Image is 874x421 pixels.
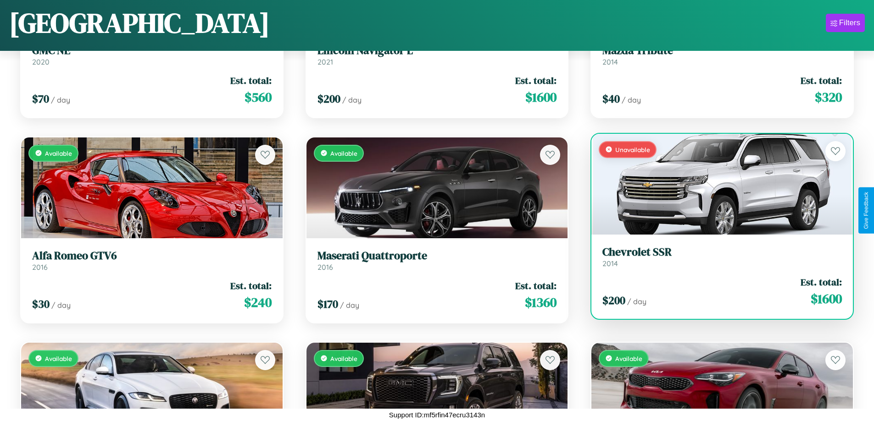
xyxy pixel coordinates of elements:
span: / day [340,301,359,310]
h3: Lincoln Navigator L [317,44,557,57]
a: Chevrolet SSR2014 [602,246,842,268]
span: Available [330,149,357,157]
button: Filters [826,14,865,32]
span: $ 170 [317,296,338,312]
span: Est. total: [515,279,557,292]
span: $ 1600 [811,290,842,308]
span: Est. total: [515,74,557,87]
span: / day [622,95,641,104]
span: 2020 [32,57,50,66]
span: Est. total: [801,275,842,289]
span: $ 560 [245,88,272,106]
span: 2016 [317,262,333,272]
span: $ 1360 [525,293,557,312]
span: Available [615,355,642,362]
span: Est. total: [230,279,272,292]
span: / day [342,95,362,104]
h3: Maserati Quattroporte [317,249,557,262]
span: 2014 [602,259,618,268]
h3: Chevrolet SSR [602,246,842,259]
a: GMC NE2020 [32,44,272,66]
span: Available [45,149,72,157]
a: Mazda Tribute2014 [602,44,842,66]
span: $ 200 [317,91,340,106]
div: Give Feedback [863,192,869,229]
a: Lincoln Navigator L2021 [317,44,557,66]
span: 2021 [317,57,333,66]
h1: [GEOGRAPHIC_DATA] [9,4,270,42]
h3: GMC NE [32,44,272,57]
span: $ 40 [602,91,620,106]
span: / day [51,301,71,310]
a: Maserati Quattroporte2016 [317,249,557,272]
p: Support ID: mf5rfin47ecru3143n [389,409,485,421]
span: / day [51,95,70,104]
h3: Mazda Tribute [602,44,842,57]
span: Available [330,355,357,362]
span: $ 30 [32,296,50,312]
span: / day [627,297,646,306]
span: $ 200 [602,293,625,308]
span: $ 320 [815,88,842,106]
span: Est. total: [801,74,842,87]
span: 2016 [32,262,48,272]
span: $ 70 [32,91,49,106]
span: $ 240 [244,293,272,312]
span: Available [45,355,72,362]
div: Filters [839,18,860,27]
a: Alfa Romeo GTV62016 [32,249,272,272]
h3: Alfa Romeo GTV6 [32,249,272,262]
span: Est. total: [230,74,272,87]
span: $ 1600 [525,88,557,106]
span: 2014 [602,57,618,66]
span: Unavailable [615,146,650,153]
